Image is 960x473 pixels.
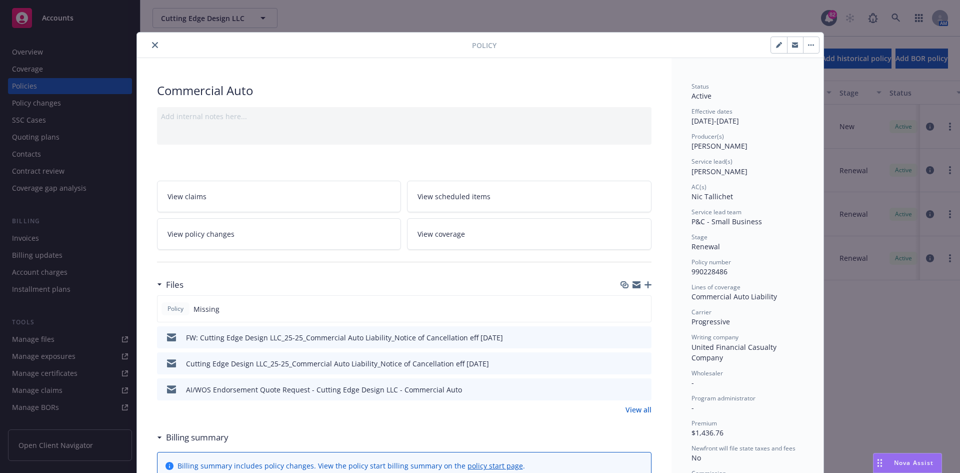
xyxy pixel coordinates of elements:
[691,141,747,151] span: [PERSON_NAME]
[417,191,490,202] span: View scheduled items
[157,278,183,291] div: Files
[691,317,730,326] span: Progressive
[691,283,740,291] span: Lines of coverage
[894,458,933,467] span: Nova Assist
[622,358,630,369] button: download file
[691,444,795,452] span: Newfront will file state taxes and fees
[691,167,747,176] span: [PERSON_NAME]
[691,107,803,126] div: [DATE] - [DATE]
[691,369,723,377] span: Wholesaler
[691,132,724,141] span: Producer(s)
[417,229,465,239] span: View coverage
[691,217,762,226] span: P&C - Small Business
[167,229,234,239] span: View policy changes
[193,304,219,314] span: Missing
[467,461,523,470] a: policy start page
[625,404,651,415] a: View all
[407,181,651,212] a: View scheduled items
[691,91,711,101] span: Active
[186,332,503,343] div: FW: Cutting Edge Design LLC_25-25_Commercial Auto Liability_Notice of Cancellation eff [DATE]
[622,384,630,395] button: download file
[157,218,401,250] a: View policy changes
[157,82,651,99] div: Commercial Auto
[691,82,709,91] span: Status
[167,191,206,202] span: View claims
[691,394,755,402] span: Program administrator
[691,453,701,462] span: No
[691,378,694,387] span: -
[166,431,228,444] h3: Billing summary
[157,181,401,212] a: View claims
[691,107,732,116] span: Effective dates
[691,419,717,427] span: Premium
[691,258,731,266] span: Policy number
[638,332,647,343] button: preview file
[691,428,723,437] span: $1,436.76
[186,384,462,395] div: AI/WOS Endorsement Quote Request - Cutting Edge Design LLC - Commercial Auto
[691,292,777,301] span: Commercial Auto Liability
[873,453,886,472] div: Drag to move
[691,208,741,216] span: Service lead team
[691,242,720,251] span: Renewal
[638,358,647,369] button: preview file
[638,384,647,395] button: preview file
[691,233,707,241] span: Stage
[161,111,647,122] div: Add internal notes here...
[472,40,496,51] span: Policy
[166,278,183,291] h3: Files
[691,192,733,201] span: Nic Tallichet
[691,267,727,276] span: 990228486
[177,460,525,471] div: Billing summary includes policy changes. View the policy start billing summary on the .
[691,342,778,362] span: United Financial Casualty Company
[691,157,732,166] span: Service lead(s)
[149,39,161,51] button: close
[691,403,694,412] span: -
[157,431,228,444] div: Billing summary
[186,358,489,369] div: Cutting Edge Design LLC_25-25_Commercial Auto Liability_Notice of Cancellation eff [DATE]
[873,453,942,473] button: Nova Assist
[691,333,738,341] span: Writing company
[165,304,185,313] span: Policy
[691,183,706,191] span: AC(s)
[622,332,630,343] button: download file
[407,218,651,250] a: View coverage
[691,308,711,316] span: Carrier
